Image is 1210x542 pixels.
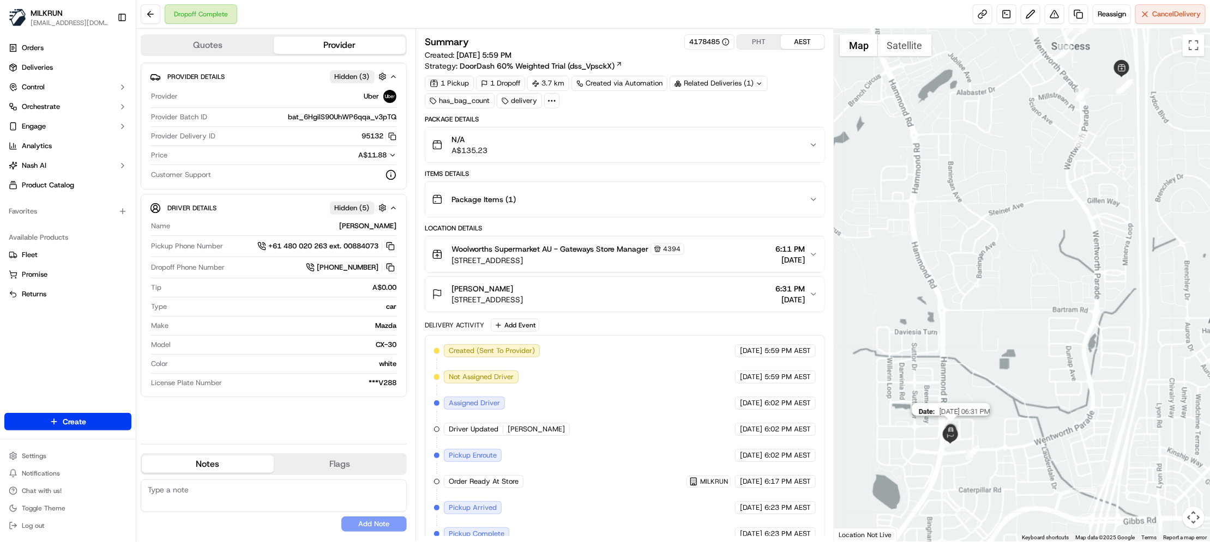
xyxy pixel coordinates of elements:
[700,477,728,486] span: MILKRUN
[22,250,38,260] span: Fleet
[764,529,811,539] span: 6:23 PM AEST
[460,60,615,71] span: DoorDash 60% Weighted Trial (dss_VpsckX)
[775,283,805,294] span: 6:31 PM
[335,72,370,82] span: Hidden ( 3 )
[9,9,26,26] img: MILKRUN
[4,4,113,31] button: MILKRUNMILKRUN[EMAIL_ADDRESS][DOMAIN_NAME]
[330,70,389,83] button: Hidden (3)
[1058,45,1072,59] div: 1
[878,34,932,56] button: Show satellite imagery
[166,283,396,293] div: A$0.00
[497,93,542,108] div: delivery
[452,255,684,266] span: [STREET_ADDRESS]
[1163,534,1207,540] a: Report a map error
[425,60,623,71] div: Strategy:
[150,68,398,86] button: Provider DetailsHidden (3)
[740,398,762,408] span: [DATE]
[22,161,46,170] span: Nash AI
[4,518,131,533] button: Log out
[775,294,805,305] span: [DATE]
[306,261,396,273] a: [PHONE_NUMBER]
[425,37,469,47] h3: Summary
[268,241,378,251] span: +61 480 020 263 ext. 00884073
[257,240,396,252] a: +61 480 020 263 ext. 00884073
[476,76,525,91] div: 1 Dropoff
[663,245,681,253] span: 4394
[740,477,762,486] span: [DATE]
[425,277,824,312] button: [PERSON_NAME][STREET_ADDRESS]6:31 PM[DATE]
[22,43,44,53] span: Orders
[151,359,168,369] span: Color
[167,72,225,81] span: Provider Details
[151,302,167,312] span: Type
[1079,20,1093,34] div: 4
[689,37,730,47] button: 4178485
[491,319,539,332] button: Add Event
[740,450,762,460] span: [DATE]
[364,92,379,101] span: Uber
[764,503,811,513] span: 6:23 PM AEST
[764,450,811,460] span: 6:02 PM AEST
[335,203,370,213] span: Hidden ( 5 )
[740,346,762,356] span: [DATE]
[22,82,45,92] span: Control
[167,204,216,212] span: Driver Details
[151,221,170,231] span: Name
[362,131,396,141] button: 95132
[425,76,474,91] div: 1 Pickup
[151,378,222,388] span: License Plate Number
[449,477,519,486] span: Order Ready At Store
[151,112,207,122] span: Provider Batch ID
[151,92,178,101] span: Provider
[834,528,897,541] div: Location Not Live
[4,78,131,96] button: Control
[9,270,127,279] a: Promise
[1183,507,1205,528] button: Map camera controls
[1093,4,1131,24] button: Reassign
[142,455,274,473] button: Notes
[1152,9,1201,19] span: Cancel Delivery
[22,141,52,151] span: Analytics
[449,346,535,356] span: Created (Sent To Provider)
[452,134,487,145] span: N/A
[452,294,523,305] span: [STREET_ADDRESS]
[781,35,824,49] button: AEST
[425,115,825,124] div: Package Details
[452,145,487,156] span: A$135.23
[31,19,109,27] button: [EMAIL_ADDRESS][DOMAIN_NAME]
[4,501,131,516] button: Toggle Theme
[31,8,63,19] button: MILKRUN
[4,137,131,155] a: Analytics
[670,76,768,91] div: Related Deliveries (1)
[22,63,53,72] span: Deliveries
[740,424,762,434] span: [DATE]
[449,529,504,539] span: Pickup Complete
[764,372,811,382] span: 5:59 PM AEST
[4,266,131,283] button: Promise
[4,246,131,264] button: Fleet
[944,433,958,447] div: 14
[4,448,131,464] button: Settings
[151,241,223,251] span: Pickup Phone Number
[4,413,131,430] button: Create
[1135,4,1206,24] button: CancelDelivery
[22,121,46,131] span: Engage
[837,527,873,541] img: Google
[425,182,824,217] button: Package Items (1)
[1117,80,1131,94] div: 8
[151,321,168,331] span: Make
[22,521,44,530] span: Log out
[9,250,127,260] a: Fleet
[151,340,171,350] span: Model
[527,76,569,91] div: 3.7 km
[764,346,811,356] span: 5:59 PM AEST
[571,76,667,91] a: Created via Automation
[1119,79,1133,93] div: 11
[22,102,60,112] span: Orchestrate
[1063,22,1077,36] div: 5
[508,424,565,434] span: [PERSON_NAME]
[4,483,131,498] button: Chat with us!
